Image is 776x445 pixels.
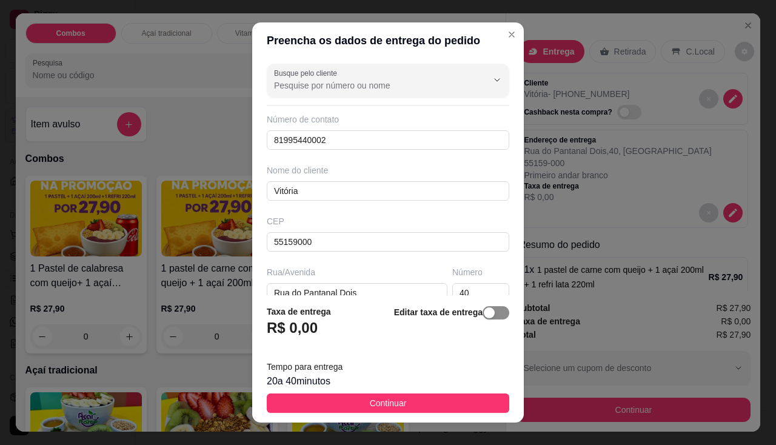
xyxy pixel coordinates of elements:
[267,283,447,303] input: Ex.: Rua Oscar Freire
[267,130,509,150] input: Ex.: (11) 9 8888-9999
[267,215,509,227] div: CEP
[252,22,524,59] header: Preencha os dados de entrega do pedido
[267,362,343,372] span: Tempo para entrega
[274,79,468,92] input: Busque pelo cliente
[267,232,509,252] input: Ex.: 00000-000
[267,393,509,413] button: Continuar
[267,164,509,176] div: Nome do cliente
[267,266,447,278] div: Rua/Avenida
[394,307,483,317] strong: Editar taxa de entrega
[274,68,341,78] label: Busque pelo cliente
[267,181,509,201] input: Ex.: João da Silva
[267,318,318,338] h3: R$ 0,00
[267,113,509,125] div: Número de contato
[267,374,509,389] div: 20 a 40 minutos
[370,396,407,410] span: Continuar
[267,307,331,316] strong: Taxa de entrega
[487,70,507,90] button: Show suggestions
[502,25,521,44] button: Close
[452,266,509,278] div: Número
[452,283,509,303] input: Ex.: 44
